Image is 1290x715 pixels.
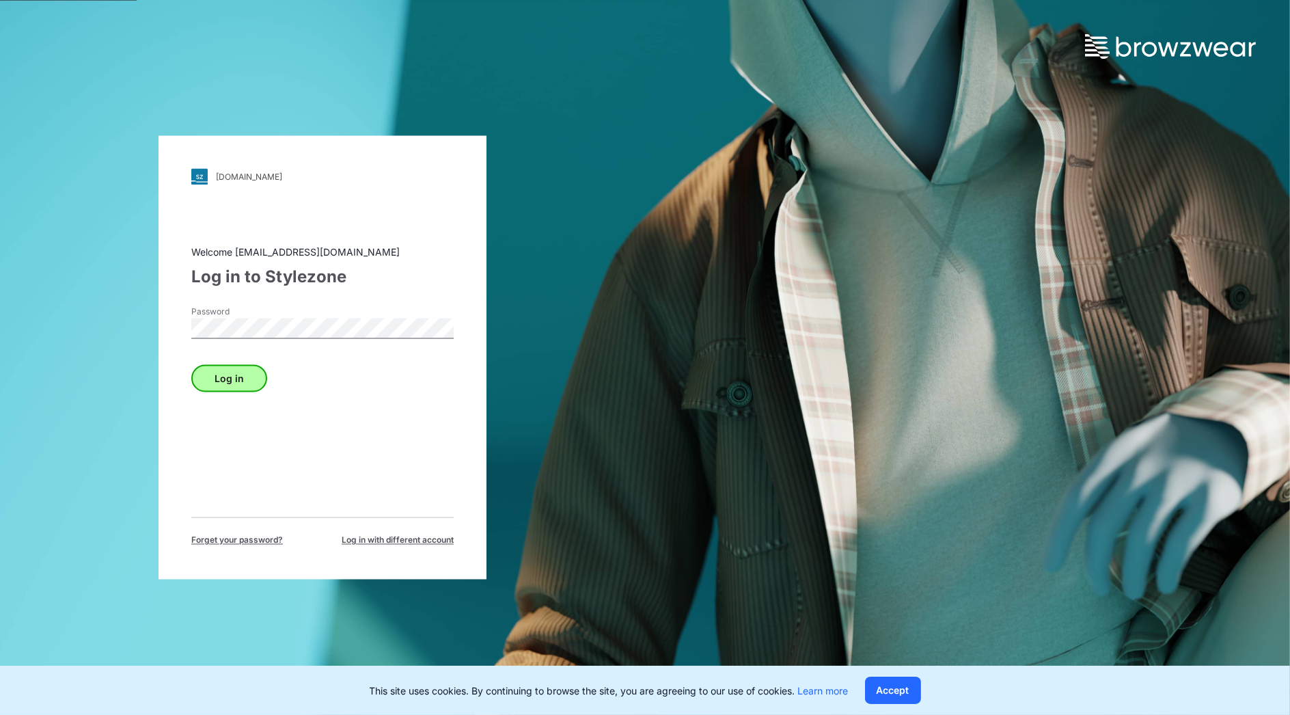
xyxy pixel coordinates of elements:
a: Learn more [798,685,849,697]
span: Forget your password? [191,535,283,547]
button: Accept [865,677,921,704]
button: Log in [191,365,267,392]
span: Log in with different account [342,535,454,547]
label: Password [191,306,287,319]
div: [DOMAIN_NAME] [216,172,282,182]
div: Welcome [EMAIL_ADDRESS][DOMAIN_NAME] [191,245,454,260]
a: [DOMAIN_NAME] [191,169,454,185]
img: browzwear-logo.73288ffb.svg [1085,34,1256,59]
div: Log in to Stylezone [191,265,454,290]
p: This site uses cookies. By continuing to browse the site, you are agreeing to our use of cookies. [370,684,849,698]
img: svg+xml;base64,PHN2ZyB3aWR0aD0iMjgiIGhlaWdodD0iMjgiIHZpZXdCb3g9IjAgMCAyOCAyOCIgZmlsbD0ibm9uZSIgeG... [191,169,208,185]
